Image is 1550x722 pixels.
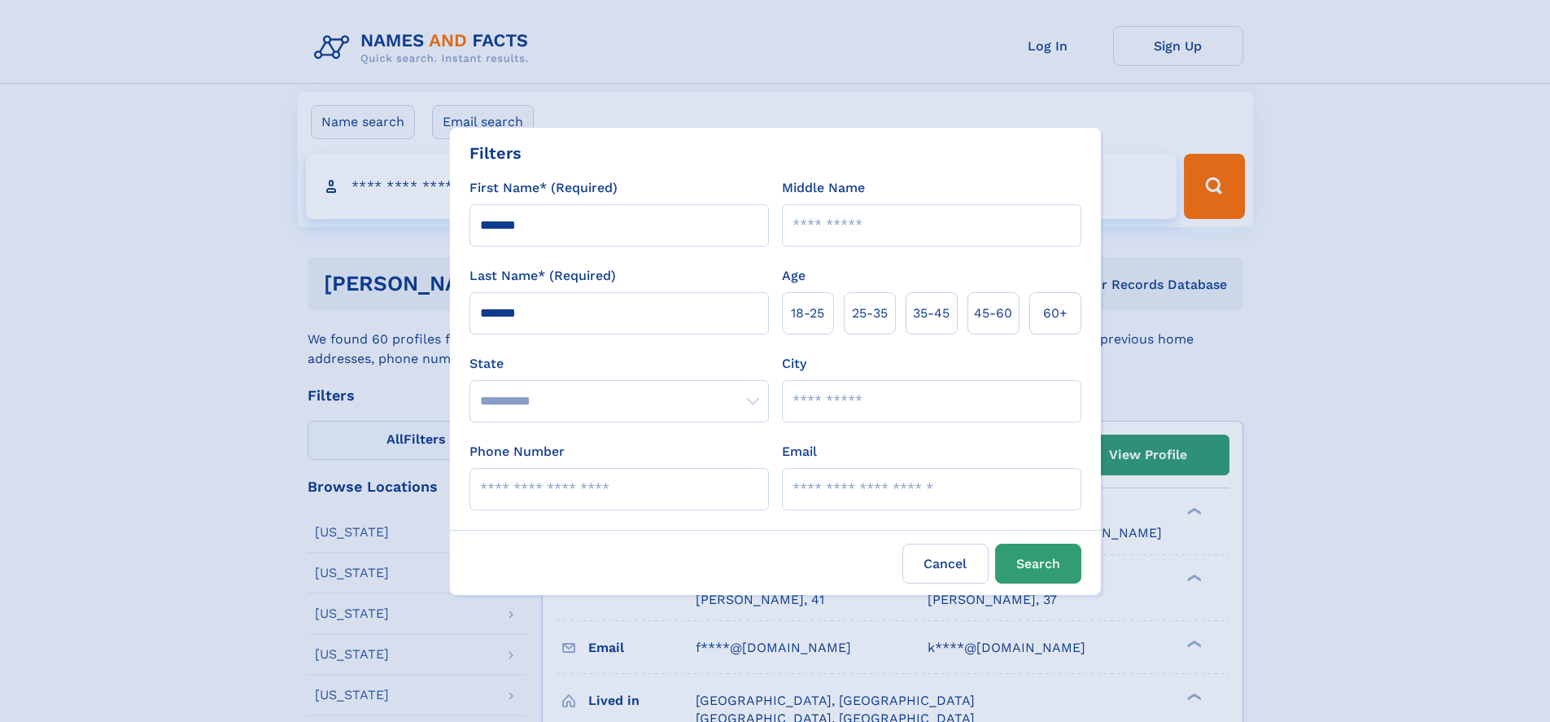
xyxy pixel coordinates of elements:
[469,442,565,462] label: Phone Number
[782,178,865,198] label: Middle Name
[1043,304,1068,323] span: 60+
[902,544,989,584] label: Cancel
[469,178,618,198] label: First Name* (Required)
[469,354,769,374] label: State
[782,442,817,462] label: Email
[791,304,824,323] span: 18‑25
[469,266,616,286] label: Last Name* (Required)
[852,304,888,323] span: 25‑35
[995,544,1081,584] button: Search
[974,304,1012,323] span: 45‑60
[469,141,522,165] div: Filters
[913,304,950,323] span: 35‑45
[782,354,806,374] label: City
[782,266,806,286] label: Age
